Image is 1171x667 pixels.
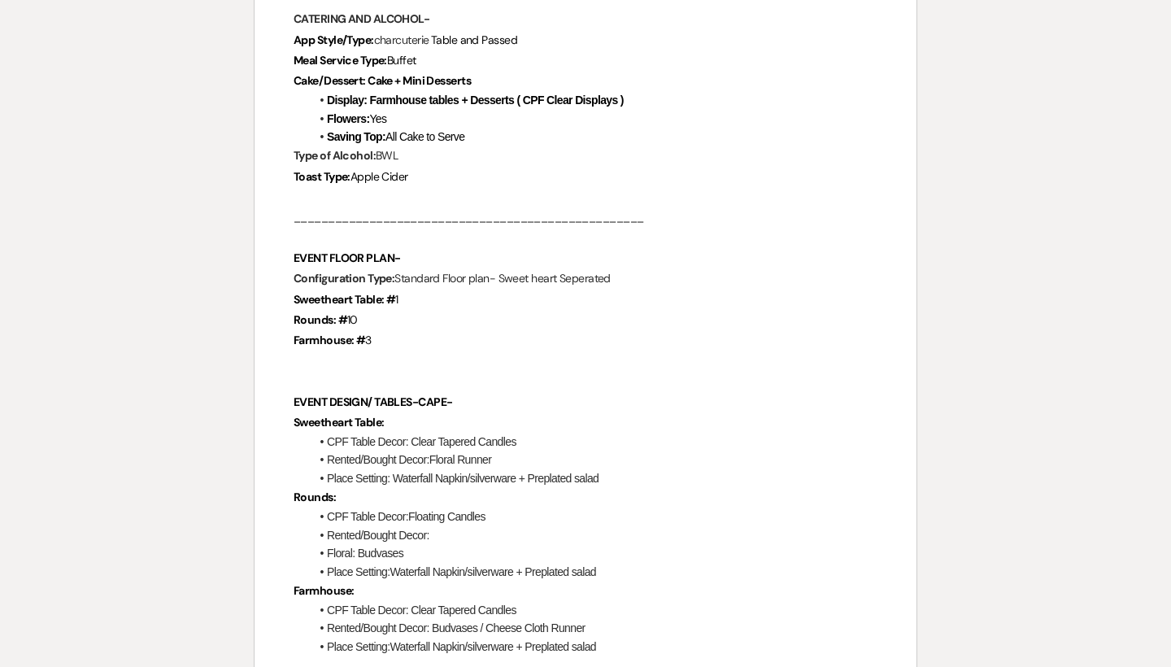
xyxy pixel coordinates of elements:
[310,469,877,487] li: Place Setting: Waterfall Napkin/silverware + Preplated salad
[350,169,408,184] span: Apple Cider
[310,526,877,544] li: Rented/Bought Decor:
[387,53,416,68] span: Buffet
[294,395,452,409] strong: EVENT DESIGN/ TABLES-CAPE-
[310,451,877,469] li: Rented/Bought Decor:Floral Runner
[365,333,371,347] span: 3
[294,583,354,598] strong: Farmhouse:
[385,130,464,143] span: All Cake to Serve
[310,563,877,581] li: Place Setting:Waterfall Napkin/silverware + Preplated salad
[294,251,400,265] strong: EVENT FLOOR PLAN-
[294,73,471,88] strong: Cake/Dessert: Cake + Mini Desserts
[294,268,877,289] p: Standard Floor plan- Sweet heart Seperated
[294,33,374,47] strong: App Style/Type:
[294,415,384,429] strong: Sweetheart Table:
[431,33,517,47] span: Table and Passed
[294,146,877,166] p: BWL
[310,619,877,637] li: Rented/Bought Decor: Budvases / Cheese Cloth Runner
[327,112,369,125] strong: Flowers:
[294,53,387,68] strong: Meal Service Type:
[310,638,877,656] li: Place Setting:Waterfall Napkin/silverware + Preplated salad
[327,130,385,143] strong: Saving Top:
[327,94,624,107] strong: Display: Farmhouse tables + Desserts ( CPF Clear Displays )
[395,292,398,307] span: 1
[294,292,395,307] strong: Sweetheart Table: #
[294,333,365,347] strong: Farmhouse: #
[310,433,877,451] li: CPF Table Decor: Clear Tapered Candles
[310,601,877,619] li: CPF Table Decor: Clear Tapered Candles
[294,312,347,327] strong: Rounds: #
[294,169,350,184] strong: Toast Type:
[294,148,376,163] strong: Type of Alcohol:
[369,112,386,125] span: Yes
[294,490,336,504] strong: Rounds:
[310,544,877,562] li: Floral: Budvases
[294,207,877,228] p: ___________________________________________________
[310,508,877,525] li: CPF Table Decor:Floating Candles
[294,30,877,50] p: charcuterie
[294,271,394,286] strong: Configuration Type:
[347,312,358,327] span: 10
[294,11,429,26] strong: CATERING AND ALCOHOL-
